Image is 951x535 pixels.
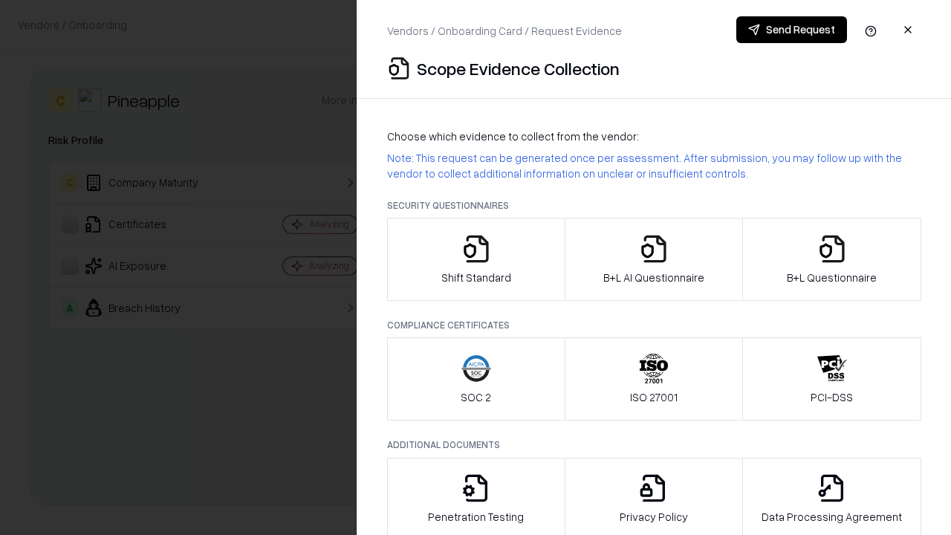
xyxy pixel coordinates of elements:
p: Scope Evidence Collection [417,56,620,80]
button: SOC 2 [387,337,565,421]
p: ISO 27001 [630,389,678,405]
button: B+L Questionnaire [742,218,921,301]
p: PCI-DSS [811,389,853,405]
p: Vendors / Onboarding Card / Request Evidence [387,23,622,39]
p: Data Processing Agreement [762,509,902,525]
button: B+L AI Questionnaire [565,218,744,301]
button: Shift Standard [387,218,565,301]
p: Privacy Policy [620,509,688,525]
p: Compliance Certificates [387,319,921,331]
p: Note: This request can be generated once per assessment. After submission, you may follow up with... [387,150,921,181]
button: Send Request [736,16,847,43]
p: SOC 2 [461,389,491,405]
p: B+L Questionnaire [787,270,877,285]
p: Security Questionnaires [387,199,921,212]
p: Shift Standard [441,270,511,285]
p: B+L AI Questionnaire [603,270,704,285]
p: Penetration Testing [428,509,524,525]
button: PCI-DSS [742,337,921,421]
p: Additional Documents [387,438,921,451]
button: ISO 27001 [565,337,744,421]
p: Choose which evidence to collect from the vendor: [387,129,921,144]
